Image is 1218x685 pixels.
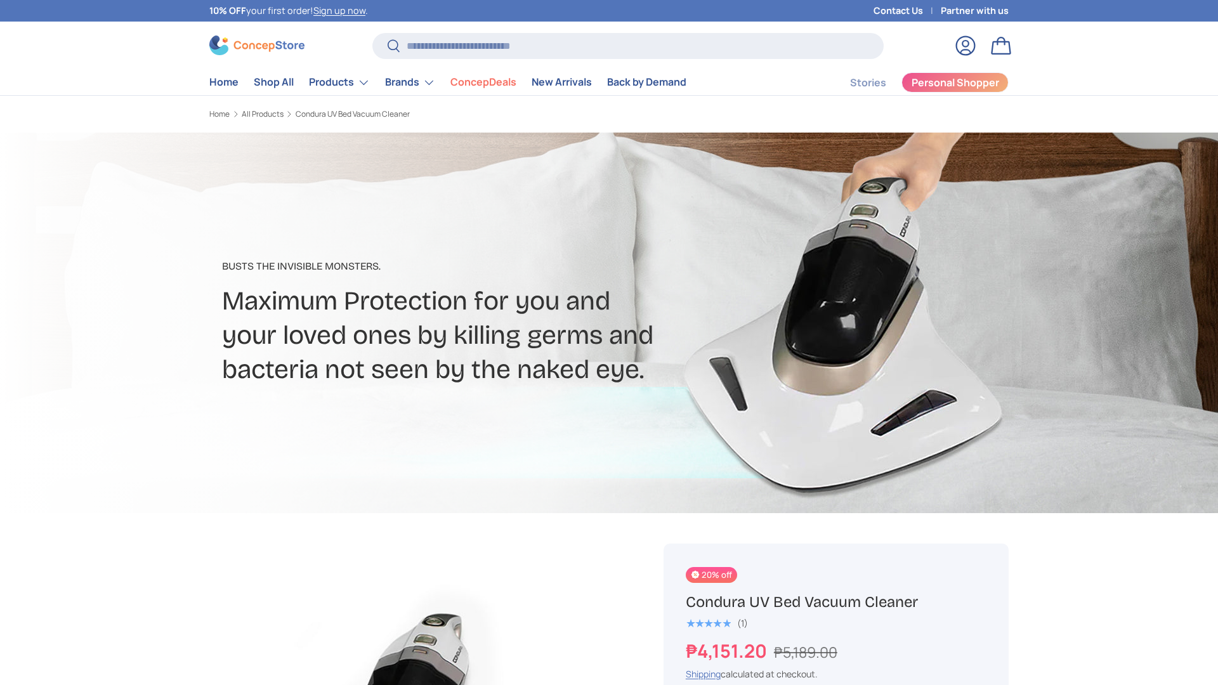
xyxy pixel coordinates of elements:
[686,668,721,680] a: Shipping
[209,108,633,120] nav: Breadcrumbs
[774,642,837,662] s: ₱5,189.00
[209,70,239,95] a: Home
[209,36,304,55] img: ConcepStore
[532,70,592,95] a: New Arrivals
[296,110,410,118] a: Condura UV Bed Vacuum Cleaner
[686,615,748,629] a: 5.0 out of 5.0 stars (1)
[912,77,999,88] span: Personal Shopper
[686,638,770,663] strong: ₱4,151.20
[254,70,294,95] a: Shop All
[209,110,230,118] a: Home
[901,72,1009,93] a: Personal Shopper
[222,259,709,274] p: Busts The Invisible Monsters​.
[686,617,731,630] span: ★★★★★
[242,110,284,118] a: All Products
[686,618,731,629] div: 5.0 out of 5.0 stars
[850,70,886,95] a: Stories
[309,70,370,95] a: Products
[686,567,737,583] span: 20% off
[222,284,709,387] h2: Maximum Protection for you and your loved ones by killing germs and bacteria not seen by the nake...
[820,70,1009,95] nav: Secondary
[686,592,986,612] h1: Condura UV Bed Vacuum Cleaner
[607,70,686,95] a: Back by Demand
[450,70,516,95] a: ConcepDeals
[385,70,435,95] a: Brands
[377,70,443,95] summary: Brands
[209,70,686,95] nav: Primary
[686,667,986,681] div: calculated at checkout.
[209,4,246,16] strong: 10% OFF
[941,4,1009,18] a: Partner with us
[301,70,377,95] summary: Products
[737,618,748,628] div: (1)
[874,4,941,18] a: Contact Us
[313,4,365,16] a: Sign up now
[209,4,368,18] p: your first order! .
